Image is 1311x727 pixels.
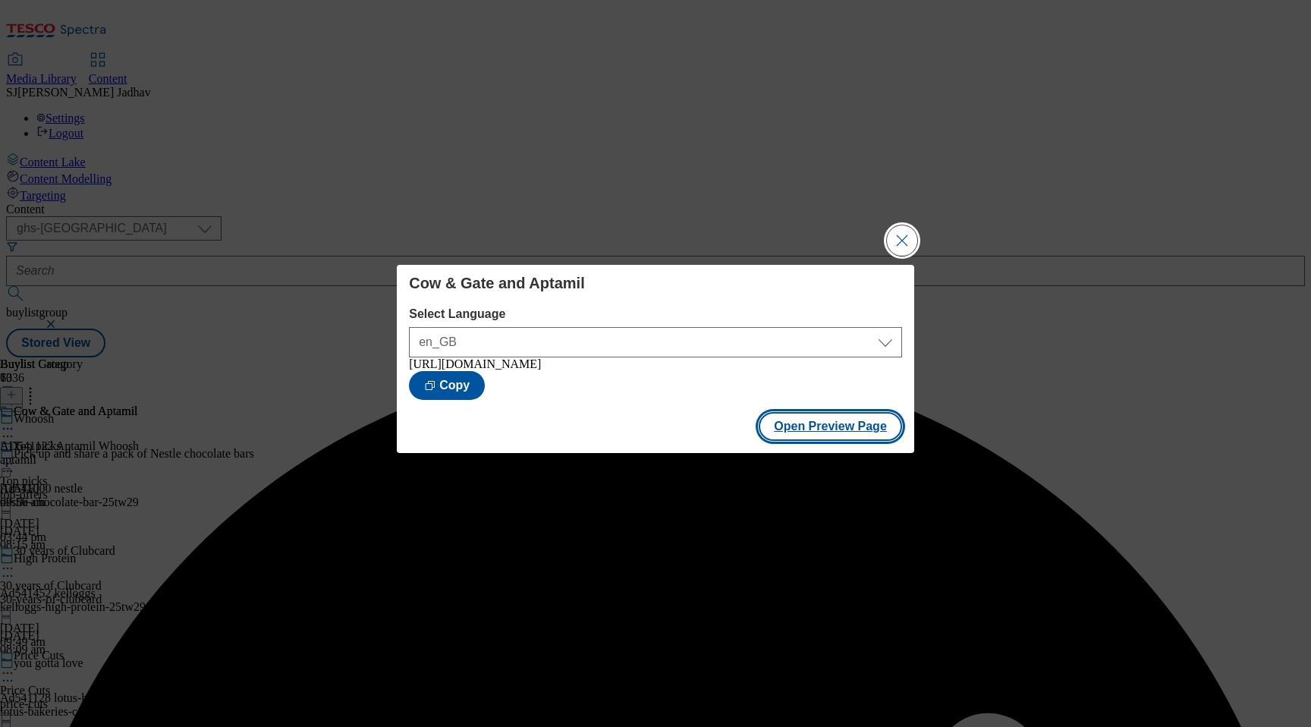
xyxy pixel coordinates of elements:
div: Modal [397,265,914,453]
label: Select Language [409,307,902,321]
div: [URL][DOMAIN_NAME] [409,357,902,371]
button: Copy [409,371,485,400]
button: Close Modal [887,225,917,256]
h4: Cow & Gate and Aptamil [409,274,902,292]
button: Open Preview Page [759,412,902,441]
